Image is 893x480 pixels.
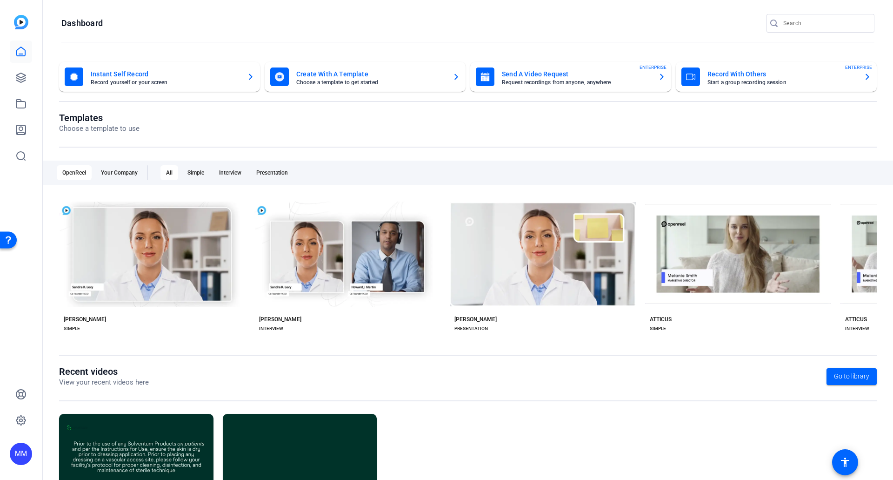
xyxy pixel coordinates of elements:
div: INTERVIEW [259,325,283,332]
button: Instant Self RecordRecord yourself or your screen [59,62,260,92]
a: Go to library [826,368,877,385]
button: Record With OthersStart a group recording sessionENTERPRISE [676,62,877,92]
h1: Templates [59,112,140,123]
div: Interview [213,165,247,180]
div: [PERSON_NAME] [64,316,106,323]
p: Choose a template to use [59,123,140,134]
mat-card-subtitle: Record yourself or your screen [91,80,240,85]
mat-card-title: Create With A Template [296,68,445,80]
div: ATTICUS [845,316,867,323]
div: SIMPLE [650,325,666,332]
div: SIMPLE [64,325,80,332]
mat-card-title: Instant Self Record [91,68,240,80]
span: Go to library [834,372,869,381]
div: Your Company [95,165,143,180]
div: OpenReel [57,165,92,180]
mat-card-subtitle: Start a group recording session [707,80,856,85]
mat-card-title: Send A Video Request [502,68,651,80]
input: Search [783,18,867,29]
mat-icon: accessibility [840,457,851,468]
img: blue-gradient.svg [14,15,28,29]
p: View your recent videos here [59,377,149,388]
div: Simple [182,165,210,180]
button: Send A Video RequestRequest recordings from anyone, anywhereENTERPRISE [470,62,671,92]
div: Presentation [251,165,293,180]
div: [PERSON_NAME] [454,316,497,323]
mat-card-subtitle: Choose a template to get started [296,80,445,85]
div: All [160,165,178,180]
h1: Recent videos [59,366,149,377]
span: ENTERPRISE [640,64,666,71]
span: ENTERPRISE [845,64,872,71]
div: ATTICUS [650,316,672,323]
div: INTERVIEW [845,325,869,332]
div: [PERSON_NAME] [259,316,301,323]
button: Create With A TemplateChoose a template to get started [265,62,466,92]
h1: Dashboard [61,18,103,29]
div: PRESENTATION [454,325,488,332]
mat-card-title: Record With Others [707,68,856,80]
div: MM [10,443,32,465]
mat-card-subtitle: Request recordings from anyone, anywhere [502,80,651,85]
